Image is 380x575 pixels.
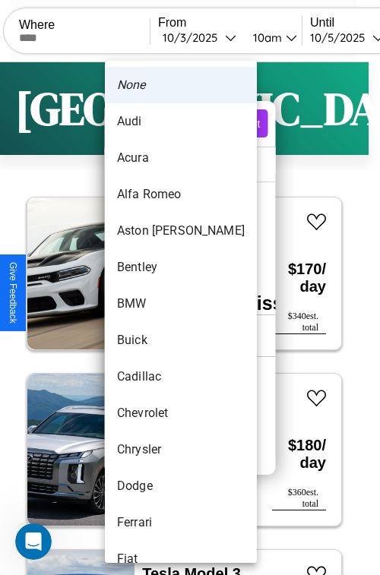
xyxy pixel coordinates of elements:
li: Cadillac [105,359,257,395]
em: None [117,76,146,94]
li: BMW [105,286,257,322]
li: Ferrari [105,504,257,541]
li: Aston [PERSON_NAME] [105,213,257,249]
li: Audi [105,103,257,140]
div: Give Feedback [8,262,18,324]
li: Bentley [105,249,257,286]
iframe: Intercom live chat [15,523,52,560]
li: Alfa Romeo [105,176,257,213]
li: Chevrolet [105,395,257,431]
li: Chrysler [105,431,257,468]
li: Buick [105,322,257,359]
li: Dodge [105,468,257,504]
li: Acura [105,140,257,176]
